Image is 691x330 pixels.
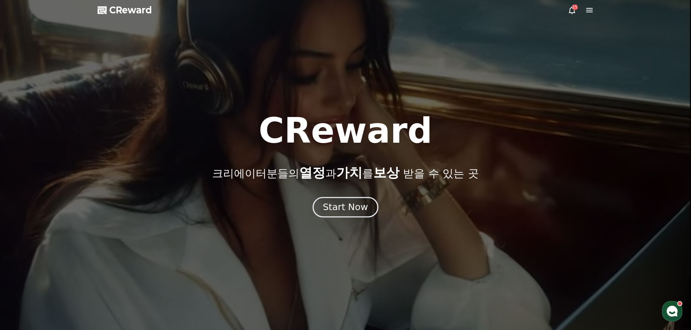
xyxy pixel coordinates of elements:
[568,6,576,14] a: 25
[94,230,139,248] a: 설정
[313,197,378,217] button: Start Now
[259,113,432,148] h1: CReward
[98,4,152,16] a: CReward
[23,241,27,246] span: 홈
[109,4,152,16] span: CReward
[336,165,362,180] span: 가치
[48,230,94,248] a: 대화
[299,165,325,180] span: 열정
[112,241,121,246] span: 설정
[2,230,48,248] a: 홈
[212,166,478,180] p: 크리에이터분들의 과 를 받을 수 있는 곳
[66,241,75,247] span: 대화
[314,205,377,212] a: Start Now
[373,165,399,180] span: 보상
[323,201,368,213] div: Start Now
[572,4,578,10] div: 25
